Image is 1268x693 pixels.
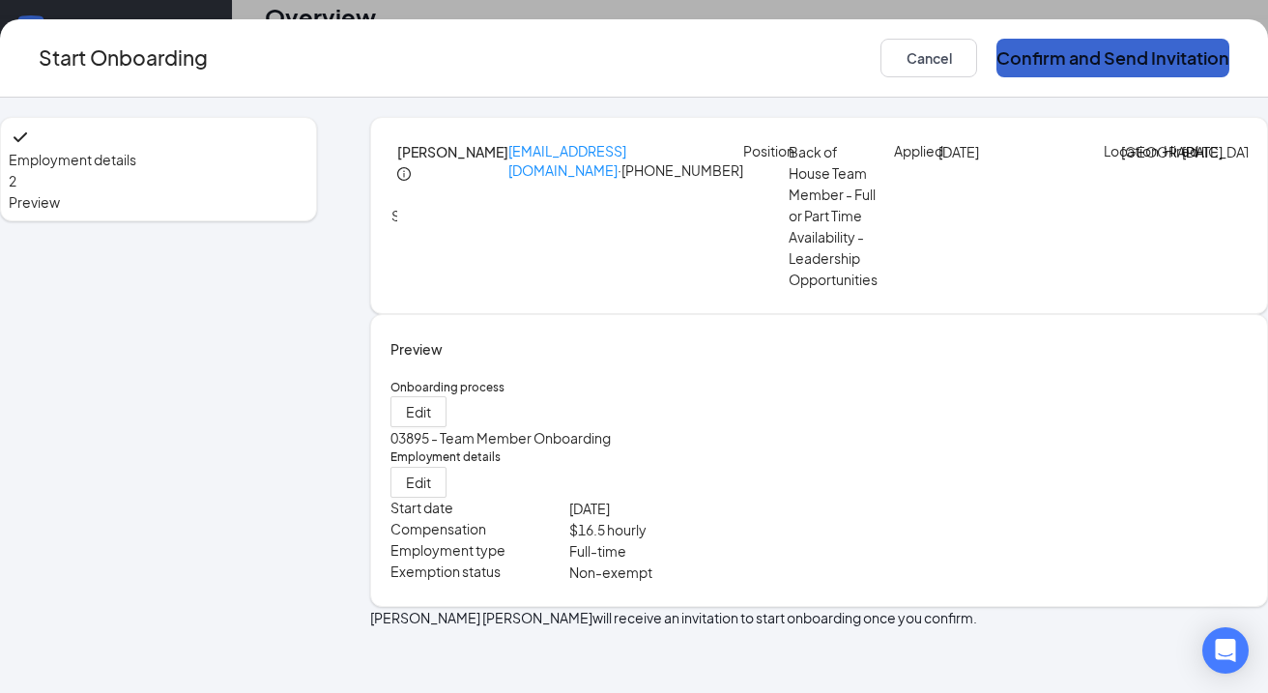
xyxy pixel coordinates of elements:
span: 03895 - Team Member Onboarding [390,429,611,447]
p: [PERSON_NAME] [PERSON_NAME] will receive an invitation to start onboarding once you confirm. [370,607,1268,628]
p: · [PHONE_NUMBER] [508,141,743,271]
p: Employment type [390,540,569,560]
p: Position [743,141,789,160]
h5: Employment details [390,448,1248,466]
p: Hired [1164,141,1182,160]
p: Location [1104,141,1122,160]
div: Open Intercom Messenger [1202,627,1249,674]
p: $ 16.5 hourly [569,519,820,540]
p: Non-exempt [569,562,820,583]
span: Edit [406,402,431,421]
p: Full-time [569,540,820,562]
span: 2 [9,172,16,189]
p: Back of House Team Member - Full or Part Time Availability - Leadership Opportunities [789,141,879,290]
p: [DATE] [1182,141,1218,162]
h4: [PERSON_NAME] [397,141,508,162]
button: Cancel [880,39,977,77]
div: IS [388,205,400,226]
h4: Preview [390,338,1248,360]
a: [EMAIL_ADDRESS][DOMAIN_NAME] [508,142,626,179]
span: Preview [9,191,308,213]
p: Start date [390,498,569,517]
button: Confirm and Send Invitation [996,39,1229,77]
p: Exemption status [390,562,569,581]
p: [GEOGRAPHIC_DATA] [1121,141,1157,162]
p: [DATE] [938,141,1028,162]
button: Edit [390,396,447,427]
span: Employment details [9,149,308,170]
h5: Onboarding process [390,379,1248,396]
p: Applied [894,141,939,160]
span: Edit [406,473,431,492]
p: Compensation [390,519,569,538]
button: Edit [390,467,447,498]
h3: Start Onboarding [39,42,208,73]
span: info-circle [397,167,411,181]
svg: Checkmark [9,126,32,149]
p: [DATE] [569,498,820,519]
